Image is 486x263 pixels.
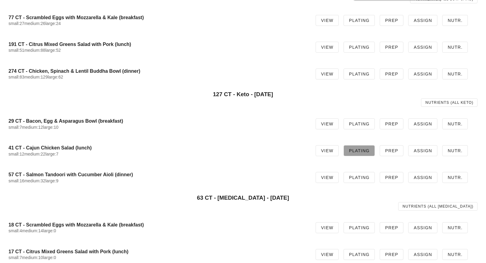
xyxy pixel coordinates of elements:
span: View [321,121,334,126]
a: View [316,249,339,260]
a: Assign [408,222,437,233]
a: Assign [408,249,437,260]
a: Plating [344,118,375,129]
span: Nutr. [447,72,463,76]
span: Plating [349,175,370,180]
a: Prep [380,15,403,26]
a: View [316,68,339,79]
span: View [321,148,334,153]
span: small:7 [9,255,22,260]
span: large:0 [43,255,56,260]
span: Assign [413,225,432,230]
span: medium:14 [22,228,43,233]
span: Plating [349,121,370,126]
span: Plating [349,45,370,50]
span: Assign [413,148,432,153]
span: Plating [349,225,370,230]
a: Nutrients (all Keto) [421,98,477,107]
span: Plating [349,72,370,76]
h4: 29 CT - Bacon, Egg & Asparagus Bowl (breakfast) [9,118,306,124]
span: Prep [385,148,398,153]
a: Assign [408,68,437,79]
span: Assign [413,18,432,23]
a: Nutr. [442,118,468,129]
h4: 57 CT - Salmon Tandoori with Cucumber Aioli (dinner) [9,172,306,177]
span: Nutr. [447,45,463,50]
span: Assign [413,72,432,76]
a: Prep [380,172,403,183]
span: Prep [385,175,398,180]
span: Prep [385,18,398,23]
a: View [316,15,339,26]
a: Prep [380,42,403,53]
span: large:62 [48,75,63,79]
a: Plating [344,15,375,26]
span: Prep [385,252,398,257]
span: Nutr. [447,252,463,257]
span: Nutr. [447,175,463,180]
span: View [321,45,334,50]
a: View [316,42,339,53]
a: Prep [380,118,403,129]
span: large:0 [43,228,56,233]
span: medium:10 [22,255,43,260]
span: Prep [385,72,398,76]
h4: 77 CT - Scrambled Eggs with Mozzarella & Kale (breakfast) [9,15,306,20]
a: Prep [380,145,403,156]
span: Prep [385,225,398,230]
span: Nutr. [447,121,463,126]
span: large:7 [45,152,58,156]
a: View [316,222,339,233]
h4: 41 CT - Cajun Chicken Salad (lunch) [9,145,306,151]
a: View [316,172,339,183]
span: Prep [385,121,398,126]
span: View [321,252,334,257]
span: Assign [413,45,432,50]
span: Assign [413,175,432,180]
a: Prep [380,249,403,260]
span: View [321,225,334,230]
span: small:4 [9,228,22,233]
a: Assign [408,172,437,183]
span: medium:26 [24,21,45,26]
h4: 18 CT - Scrambled Eggs with Mozzarella & Kale (breakfast) [9,222,306,228]
span: View [321,72,334,76]
span: small:7 [9,125,22,130]
a: Plating [344,249,375,260]
span: medium:22 [24,152,45,156]
span: large:9 [45,178,58,183]
a: View [316,145,339,156]
h3: 127 CT - Keto - [DATE] [9,91,477,98]
a: Assign [408,118,437,129]
span: Nutr. [447,225,463,230]
span: large:24 [45,21,61,26]
span: large:10 [43,125,59,130]
h4: 191 CT - Citrus Mixed Greens Salad with Pork (lunch) [9,41,306,47]
a: Nutr. [442,42,468,53]
span: small:16 [9,178,24,183]
a: Plating [344,42,375,53]
a: Nutr. [442,222,468,233]
span: Assign [413,121,432,126]
h4: 274 CT - Chicken, Spinach & Lentil Buddha Bowl (dinner) [9,68,306,74]
a: Nutr. [442,68,468,79]
a: Assign [408,42,437,53]
span: Assign [413,252,432,257]
span: medium:88 [24,48,45,53]
span: Nutrients (all Keto) [425,100,473,105]
span: large:52 [45,48,61,53]
a: Assign [408,15,437,26]
a: Prep [380,68,403,79]
span: Plating [349,148,370,153]
a: View [316,118,339,129]
span: View [321,18,334,23]
span: medium:129 [24,75,48,79]
span: Nutr. [447,148,463,153]
a: Nutr. [442,145,468,156]
span: medium:32 [24,178,45,183]
a: Assign [408,145,437,156]
span: Plating [349,252,370,257]
a: Plating [344,172,375,183]
span: Plating [349,18,370,23]
a: Nutrients (all [MEDICAL_DATA]) [398,202,477,211]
